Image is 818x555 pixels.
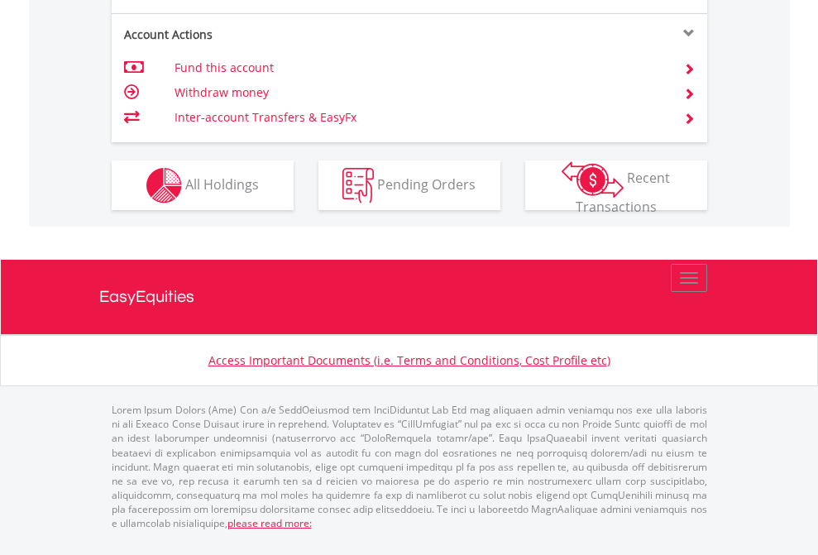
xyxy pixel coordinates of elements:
[318,160,500,210] button: Pending Orders
[342,168,374,203] img: pending_instructions-wht.png
[99,260,720,334] a: EasyEquities
[175,55,663,80] td: Fund this account
[377,175,476,193] span: Pending Orders
[208,352,610,368] a: Access Important Documents (i.e. Terms and Conditions, Cost Profile etc)
[227,516,312,530] a: please read more:
[175,105,663,130] td: Inter-account Transfers & EasyFx
[112,403,707,530] p: Lorem Ipsum Dolors (Ame) Con a/e SeddOeiusmod tem InciDiduntut Lab Etd mag aliquaen admin veniamq...
[112,26,409,43] div: Account Actions
[112,160,294,210] button: All Holdings
[525,160,707,210] button: Recent Transactions
[562,161,624,198] img: transactions-zar-wht.png
[146,168,182,203] img: holdings-wht.png
[185,175,259,193] span: All Holdings
[175,80,663,105] td: Withdraw money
